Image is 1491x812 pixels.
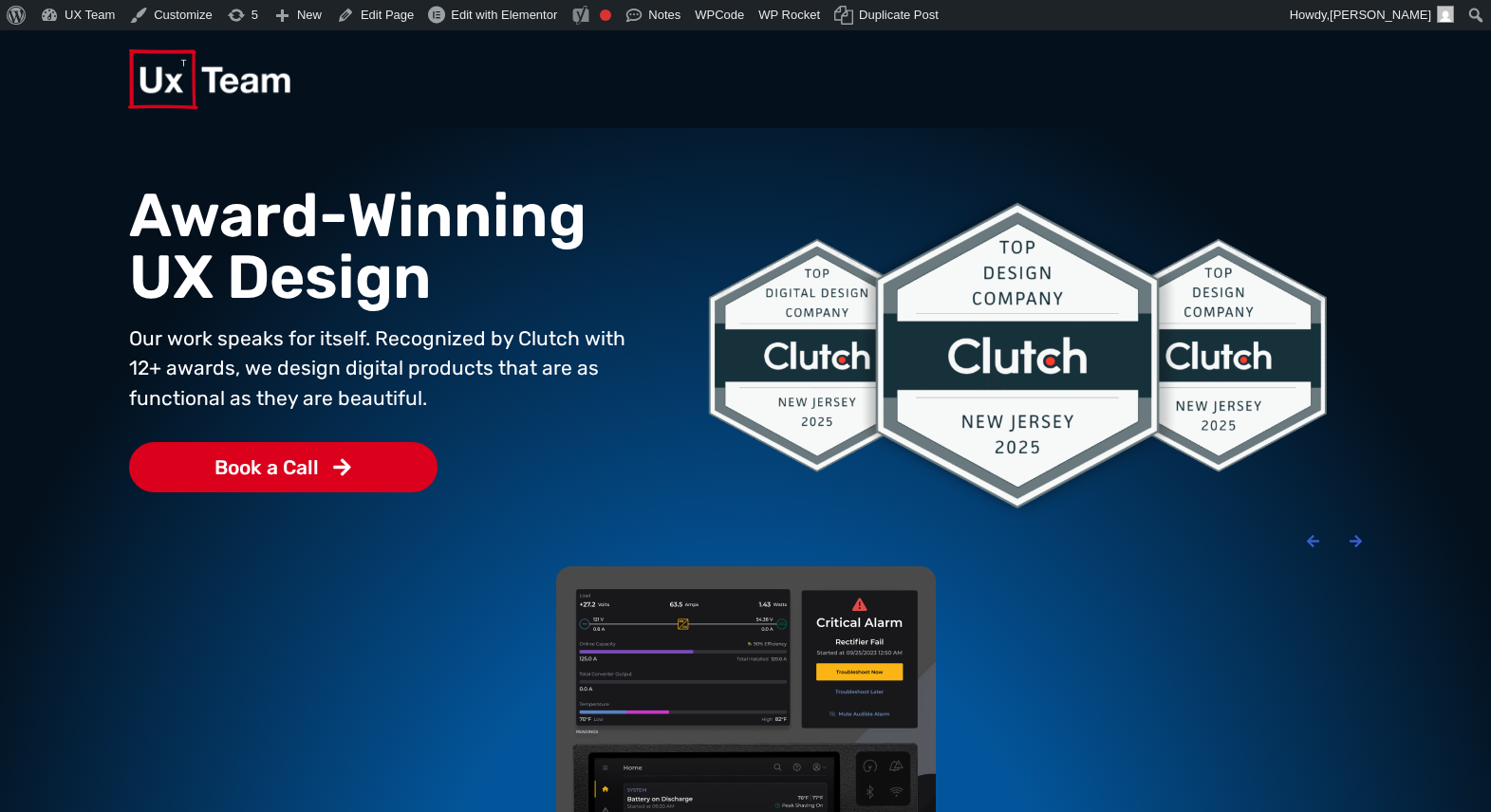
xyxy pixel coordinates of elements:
[1349,534,1363,548] div: Next
[451,8,557,22] span: Edit with Elementor
[129,442,438,492] a: Book a Call
[129,185,658,308] h1: Award-Winning UX Design
[129,323,658,414] p: Our work speaks for itself. Recognized by Clutch with 12+ awards, we design digital products that...
[1396,721,1491,812] iframe: Chat Widget
[214,457,319,477] span: Book a Call
[1306,534,1320,548] div: Previous
[1330,8,1431,22] span: [PERSON_NAME]
[600,9,611,21] div: Focus keyphrase not set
